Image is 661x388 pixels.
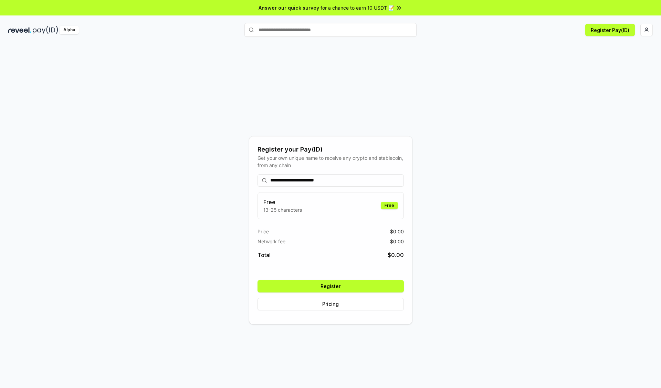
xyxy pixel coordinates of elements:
[321,4,394,11] span: for a chance to earn 10 USDT 📝
[60,26,79,34] div: Alpha
[263,206,302,213] p: 13-25 characters
[258,251,271,259] span: Total
[259,4,319,11] span: Answer our quick survey
[381,202,398,209] div: Free
[8,26,31,34] img: reveel_dark
[258,228,269,235] span: Price
[585,24,635,36] button: Register Pay(ID)
[388,251,404,259] span: $ 0.00
[33,26,58,34] img: pay_id
[258,238,285,245] span: Network fee
[258,154,404,169] div: Get your own unique name to receive any crypto and stablecoin, from any chain
[258,145,404,154] div: Register your Pay(ID)
[258,298,404,310] button: Pricing
[263,198,302,206] h3: Free
[390,228,404,235] span: $ 0.00
[258,280,404,292] button: Register
[390,238,404,245] span: $ 0.00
